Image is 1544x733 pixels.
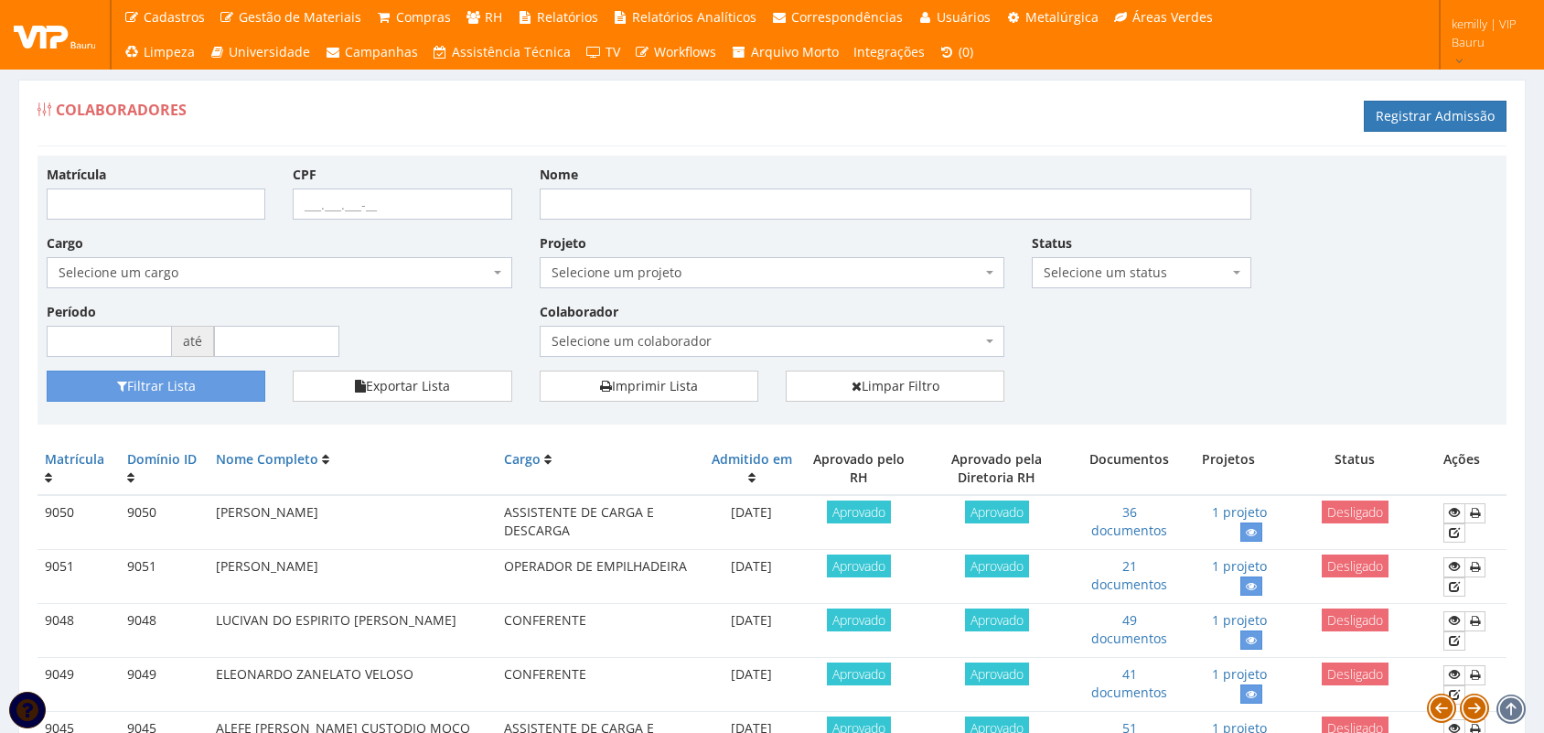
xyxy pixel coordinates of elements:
[654,43,716,60] span: Workflows
[396,8,451,26] span: Compras
[552,264,982,282] span: Selecione um projeto
[1091,665,1167,701] a: 41 documentos
[791,8,903,26] span: Correspondências
[1322,663,1389,685] span: Desligado
[209,495,498,550] td: [PERSON_NAME]
[47,234,83,253] label: Cargo
[540,303,618,321] label: Colaborador
[144,43,195,60] span: Limpeza
[827,609,891,631] span: Aprovado
[216,450,318,468] a: Nome Completo
[45,450,104,468] a: Matrícula
[712,450,792,468] a: Admitido em
[1212,557,1267,575] a: 1 projeto
[120,495,209,550] td: 9050
[578,35,627,70] a: TV
[702,495,800,550] td: [DATE]
[1025,8,1099,26] span: Metalúrgica
[1091,557,1167,593] a: 21 documentos
[229,43,310,60] span: Universidade
[917,443,1077,495] th: Aprovado pela Diretoria RH
[317,35,425,70] a: Campanhas
[1132,8,1213,26] span: Áreas Verdes
[846,35,932,70] a: Integrações
[127,450,197,468] a: Domínio ID
[800,443,917,495] th: Aprovado pelo RH
[47,371,265,402] button: Filtrar Lista
[209,658,498,712] td: ELEONARDO ZANELATO VELOSO
[724,35,846,70] a: Arquivo Morto
[144,8,205,26] span: Cadastros
[497,550,702,604] td: OPERADOR DE EMPILHADEIRA
[1091,611,1167,647] a: 49 documentos
[452,43,571,60] span: Assistência Técnica
[827,555,891,577] span: Aprovado
[1436,443,1506,495] th: Ações
[1182,443,1273,495] th: Projetos
[38,604,120,658] td: 9048
[702,604,800,658] td: [DATE]
[47,257,512,288] span: Selecione um cargo
[540,371,758,402] a: Imprimir Lista
[497,658,702,712] td: CONFERENTE
[702,658,800,712] td: [DATE]
[202,35,318,70] a: Universidade
[239,8,361,26] span: Gestão de Materiais
[293,371,511,402] button: Exportar Lista
[485,8,502,26] span: RH
[1044,264,1228,282] span: Selecione um status
[540,326,1005,357] span: Selecione um colaborador
[1212,611,1267,629] a: 1 projeto
[116,35,202,70] a: Limpeza
[552,332,982,350] span: Selecione um colaborador
[540,257,1005,288] span: Selecione um projeto
[38,495,120,550] td: 9050
[606,43,620,60] span: TV
[47,303,96,321] label: Período
[425,35,579,70] a: Assistência Técnica
[751,43,839,60] span: Arquivo Morto
[120,658,209,712] td: 9049
[537,8,598,26] span: Relatórios
[540,166,578,184] label: Nome
[38,658,120,712] td: 9049
[1032,234,1072,253] label: Status
[1452,15,1520,51] span: kemilly | VIP Bauru
[1032,257,1250,288] span: Selecione um status
[345,43,418,60] span: Campanhas
[172,326,214,357] span: até
[56,100,187,120] span: Colaboradores
[965,555,1029,577] span: Aprovado
[1322,555,1389,577] span: Desligado
[1322,609,1389,631] span: Desligado
[1212,503,1267,521] a: 1 projeto
[497,604,702,658] td: CONFERENTE
[965,609,1029,631] span: Aprovado
[827,501,891,523] span: Aprovado
[965,501,1029,523] span: Aprovado
[937,8,991,26] span: Usuários
[853,43,925,60] span: Integrações
[120,604,209,658] td: 9048
[120,550,209,604] td: 9051
[59,264,489,282] span: Selecione um cargo
[293,189,511,220] input: ___.___.___-__
[209,604,498,658] td: LUCIVAN DO ESPIRITO [PERSON_NAME]
[827,663,891,685] span: Aprovado
[47,166,106,184] label: Matrícula
[1212,665,1267,683] a: 1 projeto
[497,495,702,550] td: ASSISTENTE DE CARGA E DESCARGA
[293,166,316,184] label: CPF
[1322,501,1389,523] span: Desligado
[38,550,120,604] td: 9051
[1364,101,1506,132] a: Registrar Admissão
[504,450,541,468] a: Cargo
[959,43,973,60] span: (0)
[702,550,800,604] td: [DATE]
[1274,443,1436,495] th: Status
[932,35,981,70] a: (0)
[965,663,1029,685] span: Aprovado
[209,550,498,604] td: [PERSON_NAME]
[14,21,96,49] img: logo
[1077,443,1182,495] th: Documentos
